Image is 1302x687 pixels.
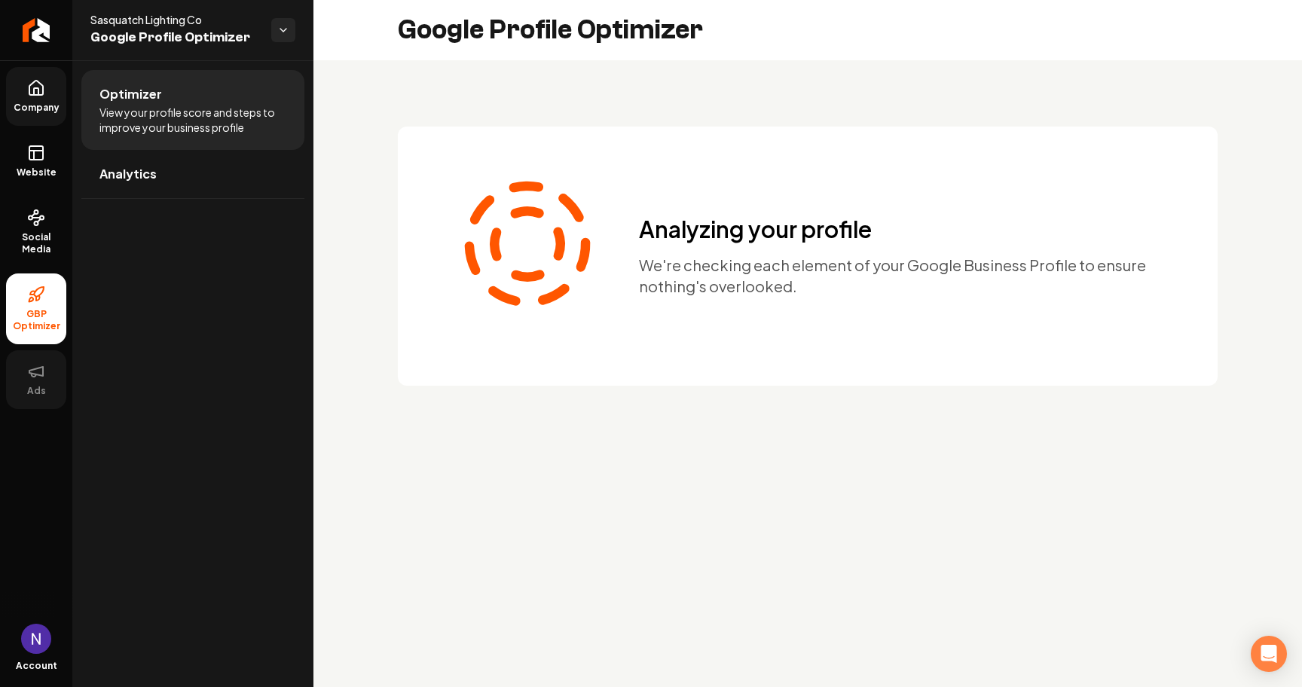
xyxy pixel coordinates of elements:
[81,150,304,198] a: Analytics
[6,231,66,255] span: Social Media
[639,215,1163,243] h1: Analyzing your profile
[6,132,66,191] a: Website
[398,15,703,45] h2: Google Profile Optimizer
[99,85,162,103] span: Optimizer
[90,12,259,27] span: Sasquatch Lighting Co
[11,166,63,179] span: Website
[6,350,66,409] button: Ads
[6,197,66,267] a: Social Media
[23,18,50,42] img: Rebolt Logo
[21,624,51,654] img: Nick Richards
[90,27,259,48] span: Google Profile Optimizer
[21,624,51,654] button: Open user button
[21,385,52,397] span: Ads
[99,105,286,135] span: View your profile score and steps to improve your business profile
[16,660,57,672] span: Account
[99,165,157,183] span: Analytics
[6,67,66,126] a: Company
[8,102,66,114] span: Company
[1251,636,1287,672] div: Open Intercom Messenger
[6,308,66,332] span: GBP Optimizer
[639,255,1163,297] p: We're checking each element of your Google Business Profile to ensure nothing's overlooked.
